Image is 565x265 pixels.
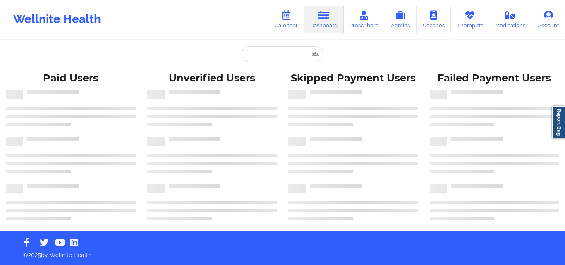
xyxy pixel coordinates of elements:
[384,6,417,33] a: Admins
[430,72,560,85] div: Failed Payment Users
[304,6,344,33] a: Dashboard
[17,245,548,259] p: © 2025 by Wellnite Health
[451,6,489,33] a: Therapists
[147,72,277,85] div: Unverified Users
[531,6,565,33] a: Account
[268,6,304,33] a: Calendar
[417,6,451,33] a: Coaches
[552,106,565,138] a: Report Bug
[344,6,385,33] a: Prescribers
[489,6,532,33] a: Medications
[288,72,418,85] div: Skipped Payment Users
[6,72,136,85] div: Paid Users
